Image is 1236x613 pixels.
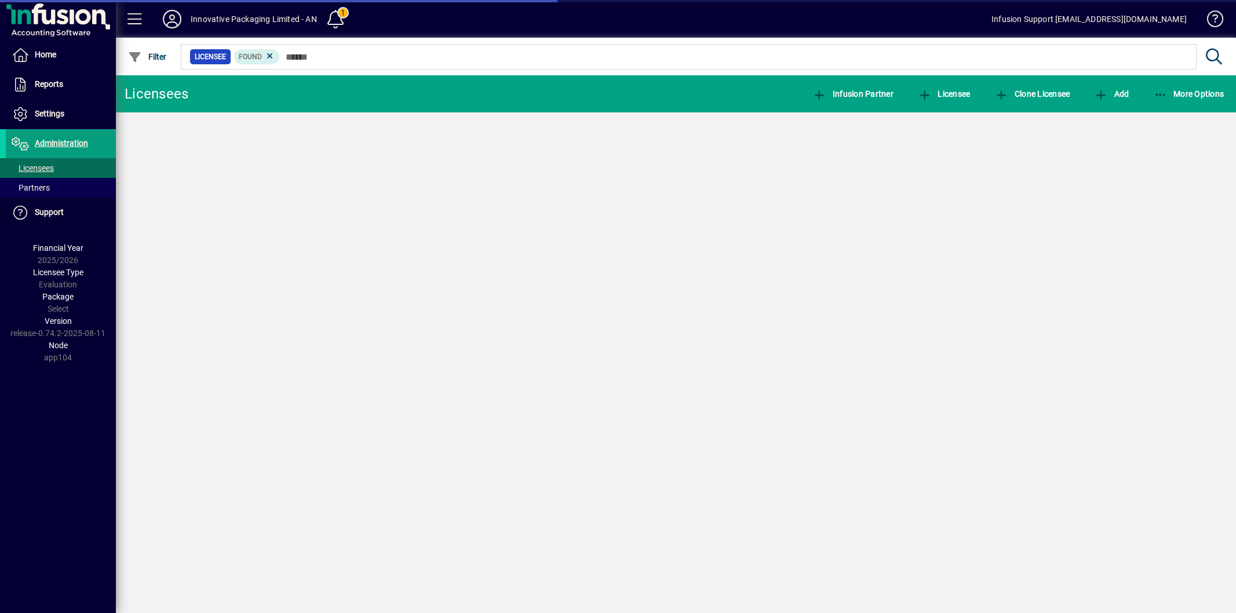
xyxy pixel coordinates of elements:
[918,89,971,98] span: Licensee
[915,83,974,104] button: Licensee
[125,85,188,103] div: Licensees
[239,53,262,61] span: Found
[33,268,83,277] span: Licensee Type
[45,316,72,326] span: Version
[1154,89,1224,98] span: More Options
[6,70,116,99] a: Reports
[191,10,317,28] div: Innovative Packaging Limited - AN
[6,158,116,178] a: Licensees
[33,243,83,253] span: Financial Year
[1151,83,1227,104] button: More Options
[12,163,54,173] span: Licensees
[6,41,116,70] a: Home
[195,51,226,63] span: Licensee
[42,292,74,301] span: Package
[6,178,116,198] a: Partners
[1198,2,1222,40] a: Knowledge Base
[1094,89,1129,98] span: Add
[35,109,64,118] span: Settings
[35,207,64,217] span: Support
[154,9,191,30] button: Profile
[6,198,116,227] a: Support
[35,138,88,148] span: Administration
[991,10,1187,28] div: Infusion Support [EMAIL_ADDRESS][DOMAIN_NAME]
[234,49,280,64] mat-chip: Found Status: Found
[6,100,116,129] a: Settings
[35,79,63,89] span: Reports
[49,341,68,350] span: Node
[12,183,50,192] span: Partners
[35,50,56,59] span: Home
[810,83,896,104] button: Infusion Partner
[125,46,170,67] button: Filter
[1091,83,1132,104] button: Add
[128,52,167,61] span: Filter
[994,89,1070,98] span: Clone Licensee
[991,83,1073,104] button: Clone Licensee
[812,89,894,98] span: Infusion Partner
